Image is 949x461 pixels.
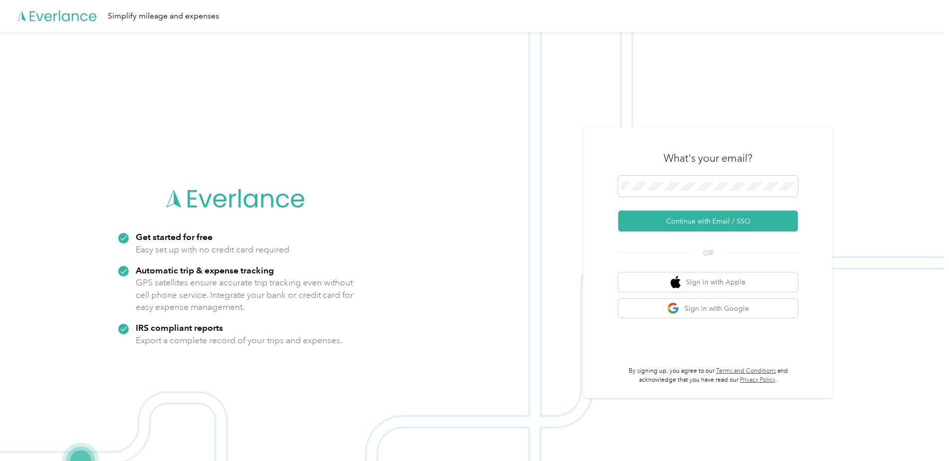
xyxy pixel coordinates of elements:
h3: What's your email? [664,151,752,165]
button: apple logoSign in with Apple [618,272,798,292]
img: google logo [667,302,680,315]
img: apple logo [671,276,681,288]
strong: Automatic trip & expense tracking [136,265,274,275]
p: By signing up, you agree to our and acknowledge that you have read our . [618,367,798,384]
div: Simplify mileage and expenses [108,10,219,22]
p: Easy set up with no credit card required [136,243,289,256]
strong: Get started for free [136,231,213,242]
button: Continue with Email / SSO [618,211,798,231]
p: Export a complete record of your trips and expenses. [136,334,342,347]
a: Privacy Policy [740,376,775,384]
p: GPS satellites ensure accurate trip tracking even without cell phone service. Integrate your bank... [136,276,354,313]
button: google logoSign in with Google [618,299,798,318]
iframe: Everlance-gr Chat Button Frame [893,405,949,461]
span: OR [691,248,725,258]
strong: IRS compliant reports [136,322,223,333]
a: Terms and Conditions [716,367,776,375]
